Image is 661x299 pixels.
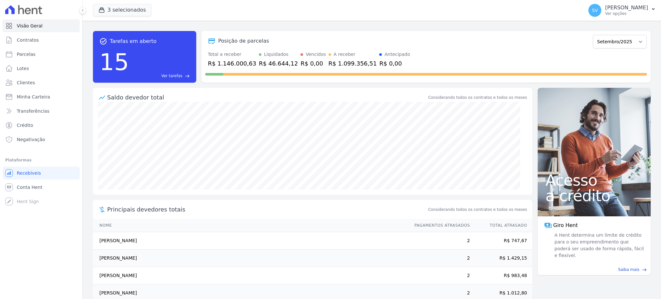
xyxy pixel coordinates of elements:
[553,232,644,259] span: A Hent determina um limite de crédito para o seu empreendimento que poderá ser usado de forma ráp...
[428,207,527,212] span: Considerando todos os contratos e todos os meses
[605,11,648,16] p: Ver opções
[3,19,80,32] a: Visão Geral
[470,232,532,250] td: R$ 747,67
[408,250,470,267] td: 2
[17,170,41,176] span: Recebíveis
[605,5,648,11] p: [PERSON_NAME]
[583,1,661,19] button: SV [PERSON_NAME] Ver opções
[3,119,80,132] a: Crédito
[93,4,151,16] button: 3 selecionados
[264,51,289,58] div: Liquidados
[132,73,190,79] a: Ver tarefas east
[3,90,80,103] a: Minha Carteira
[306,51,326,58] div: Vencidos
[17,65,29,72] span: Lotes
[93,232,408,250] td: [PERSON_NAME]
[259,59,298,68] div: R$ 46.644,12
[300,59,326,68] div: R$ 0,00
[545,188,643,203] span: a crédito
[93,250,408,267] td: [PERSON_NAME]
[470,250,532,267] td: R$ 1.429,15
[17,51,36,57] span: Parcelas
[3,181,80,194] a: Conta Hent
[185,74,190,78] span: east
[93,267,408,284] td: [PERSON_NAME]
[592,8,598,13] span: SV
[408,232,470,250] td: 2
[3,62,80,75] a: Lotes
[17,136,45,143] span: Negativação
[107,93,427,102] div: Saldo devedor total
[17,94,50,100] span: Minha Carteira
[5,156,77,164] div: Plataformas
[3,48,80,61] a: Parcelas
[470,267,532,284] td: R$ 983,48
[3,167,80,180] a: Recebíveis
[208,59,256,68] div: R$ 1.146.000,63
[408,267,470,284] td: 2
[107,205,427,214] span: Principais devedores totais
[618,267,639,273] span: Saiba mais
[161,73,182,79] span: Ver tarefas
[428,95,527,100] div: Considerando todos os contratos e todos os meses
[642,267,647,272] span: east
[17,23,43,29] span: Visão Geral
[3,34,80,46] a: Contratos
[545,172,643,188] span: Acesso
[542,267,647,273] a: Saiba mais east
[384,51,410,58] div: Antecipado
[99,45,129,79] div: 15
[3,76,80,89] a: Clientes
[334,51,356,58] div: A receber
[17,108,49,114] span: Transferências
[93,219,408,232] th: Nome
[17,184,42,191] span: Conta Hent
[99,37,107,45] span: task_alt
[3,105,80,118] a: Transferências
[329,59,377,68] div: R$ 1.099.356,51
[17,122,33,129] span: Crédito
[553,222,578,229] span: Giro Hent
[218,37,269,45] div: Posição de parcelas
[110,37,157,45] span: Tarefas em aberto
[17,79,35,86] span: Clientes
[408,219,470,232] th: Pagamentos Atrasados
[17,37,39,43] span: Contratos
[208,51,256,58] div: Total a receber
[379,59,410,68] div: R$ 0,00
[470,219,532,232] th: Total Atrasado
[3,133,80,146] a: Negativação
